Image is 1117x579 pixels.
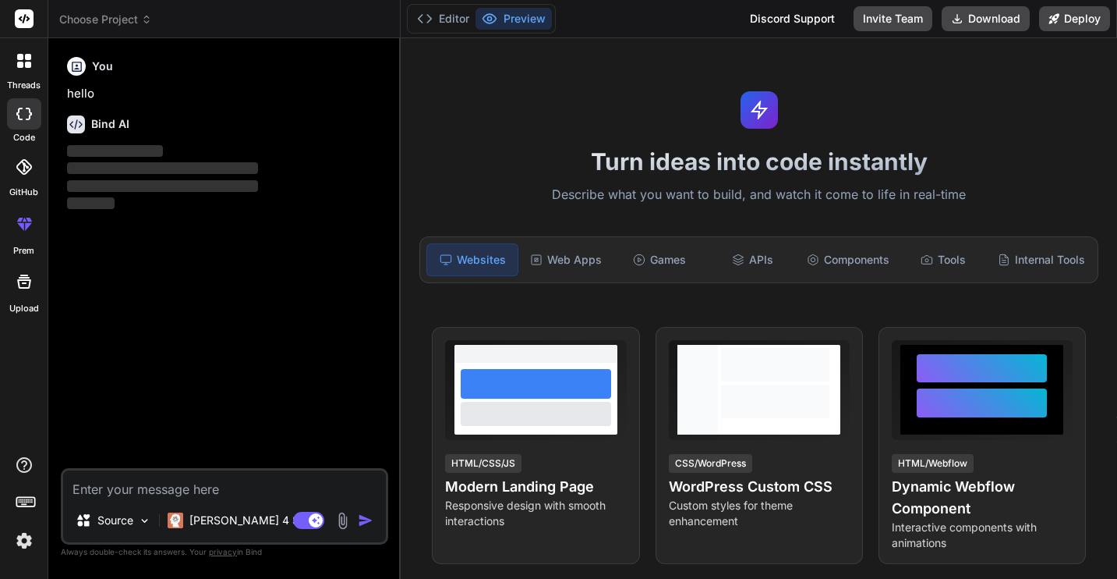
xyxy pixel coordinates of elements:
p: Custom styles for theme enhancement [669,498,850,529]
div: Discord Support [741,6,844,31]
img: settings [11,527,37,554]
button: Preview [475,8,552,30]
h6: You [92,59,113,74]
img: attachment [334,512,352,530]
span: Choose Project [59,12,152,27]
div: Games [614,243,704,276]
label: prem [13,244,34,258]
p: Describe what you want to build, and watch it come to life in real-time [410,185,1108,205]
span: ‌ [67,162,258,174]
div: HTML/CSS/JS [445,454,521,473]
h1: Turn ideas into code instantly [410,147,1108,176]
button: Invite Team [854,6,932,31]
div: Tools [899,243,988,276]
span: privacy [209,547,237,556]
p: Responsive design with smooth interactions [445,498,626,529]
button: Editor [411,8,475,30]
div: HTML/Webflow [892,454,974,473]
p: Interactive components with animations [892,520,1073,551]
div: Web Apps [521,243,611,276]
span: ‌ [67,180,258,192]
img: Pick Models [138,514,151,527]
label: GitHub [9,186,38,199]
p: Always double-check its answers. Your in Bind [61,545,388,559]
label: threads [7,79,41,92]
div: CSS/WordPress [669,454,752,473]
button: Download [942,6,1030,31]
div: APIs [707,243,797,276]
div: Websites [426,243,518,276]
img: icon [358,513,373,528]
span: ‌ [67,145,163,157]
div: Components [801,243,896,276]
label: Upload [9,302,39,315]
p: hello [67,85,385,103]
h4: Modern Landing Page [445,476,626,498]
p: Source [97,513,133,528]
span: ‌ [67,197,115,209]
label: code [13,131,35,144]
p: [PERSON_NAME] 4 S.. [189,513,306,528]
img: Claude 4 Sonnet [168,513,183,528]
div: Internal Tools [992,243,1091,276]
h4: Dynamic Webflow Component [892,476,1073,520]
h6: Bind AI [91,116,129,132]
button: Deploy [1039,6,1110,31]
h4: WordPress Custom CSS [669,476,850,498]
